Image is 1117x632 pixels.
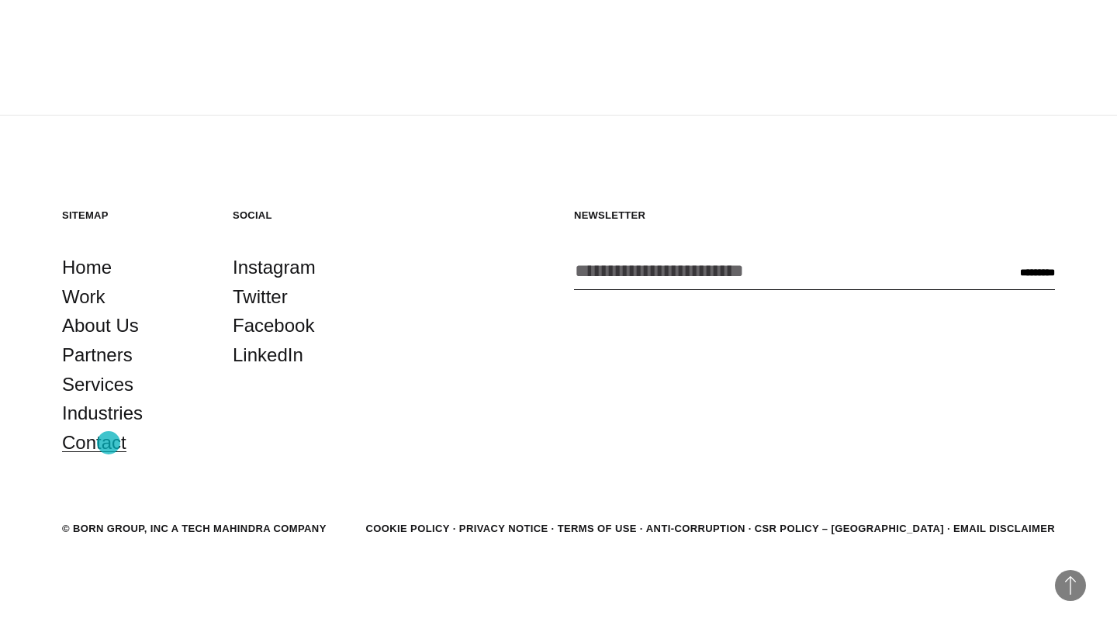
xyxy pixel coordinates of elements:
a: Services [62,370,133,399]
a: About Us [62,311,139,340]
button: Back to Top [1055,570,1086,601]
a: Cookie Policy [365,523,449,534]
a: Terms of Use [558,523,637,534]
a: Email Disclaimer [953,523,1055,534]
a: Partners [62,340,133,370]
a: LinkedIn [233,340,303,370]
a: Privacy Notice [459,523,548,534]
a: CSR POLICY – [GEOGRAPHIC_DATA] [755,523,944,534]
a: Work [62,282,105,312]
a: Facebook [233,311,314,340]
a: Industries [62,399,143,428]
a: Twitter [233,282,288,312]
a: Contact [62,428,126,458]
a: Instagram [233,253,316,282]
div: © BORN GROUP, INC A Tech Mahindra Company [62,521,327,537]
h5: Newsletter [574,209,1055,222]
h5: Sitemap [62,209,202,222]
h5: Social [233,209,372,222]
a: Home [62,253,112,282]
a: Anti-Corruption [646,523,745,534]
